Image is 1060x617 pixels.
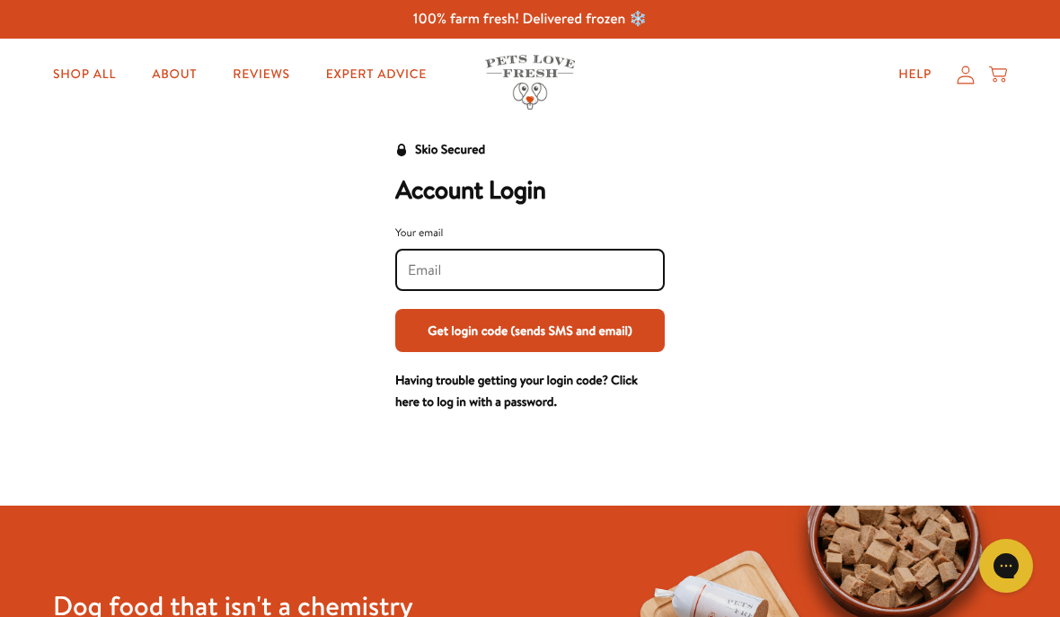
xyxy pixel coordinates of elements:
[970,533,1042,599] iframe: Gorgias live chat messenger
[395,224,665,242] div: Your email
[408,260,652,280] input: Your email input field
[312,57,441,93] a: Expert Advice
[39,57,130,93] a: Shop All
[395,371,638,410] a: Having trouble getting your login code? Click here to log in with a password.
[218,57,304,93] a: Reviews
[415,139,485,161] div: Skio Secured
[395,144,408,156] svg: Security
[395,309,665,352] button: Get login code (sends SMS and email)
[884,57,946,93] a: Help
[485,55,575,110] img: Pets Love Fresh
[395,175,665,206] h2: Account Login
[395,139,485,175] a: Skio Secured
[137,57,211,93] a: About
